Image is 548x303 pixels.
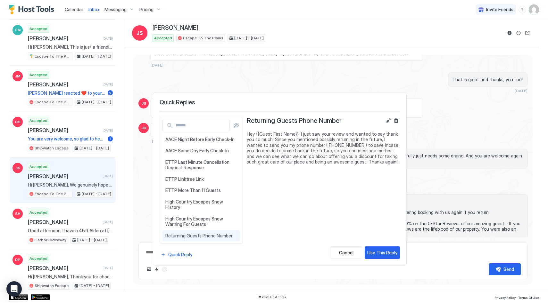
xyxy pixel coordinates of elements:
[165,216,237,227] span: High Country Escapes Snow Warning For Guests
[392,117,400,124] button: Delete
[330,246,362,259] button: Cancel
[232,122,240,129] button: Show all quick replies
[160,250,193,259] button: Quick Reply
[6,281,22,297] div: Open Intercom Messenger
[367,249,397,256] div: Use This Reply
[165,176,237,182] span: ETTP Linktree Link
[385,117,392,124] button: Edit
[165,199,237,210] span: High Country Escapes Snow History
[168,251,192,258] div: Quick Reply
[165,148,237,154] span: AACE Same Day Early Check-In
[247,131,400,165] span: Hey {{Guest First Name}}, I just saw your review and wanted to say thank you so much! Since you m...
[165,137,237,142] span: AACE Night Before Early Check-In
[247,117,342,125] span: Returning Guests Phone Number
[165,233,237,239] span: Returning Guests Phone Number
[165,159,237,171] span: ETTP Last Minute Cancellation Request Response
[160,99,400,106] span: Quick Replies
[365,246,400,259] button: Use This Reply
[165,187,237,193] span: ETTP More Than 11 Guests
[339,249,353,256] div: Cancel
[173,120,229,131] input: Input Field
